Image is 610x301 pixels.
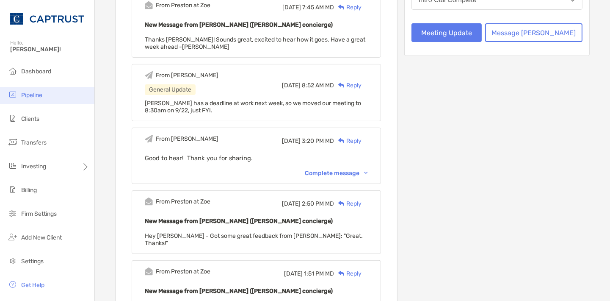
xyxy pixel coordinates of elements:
span: [DATE] [282,137,301,145]
b: New Message from [PERSON_NAME] ([PERSON_NAME] concierge) [145,287,333,295]
span: [DATE] [282,4,301,11]
img: Reply icon [338,83,345,88]
img: billing icon [8,184,18,195]
span: Good to hear! Thank you for sharing. [145,154,253,162]
img: Event icon [145,135,153,143]
span: 7:45 AM MD [302,4,334,11]
img: pipeline icon [8,89,18,100]
img: Reply icon [338,201,345,206]
div: From Preston at Zoe [156,198,210,205]
span: [DATE] [282,200,301,207]
img: Reply icon [338,5,345,10]
img: Event icon [145,268,153,276]
span: Get Help [21,281,44,289]
span: 1:51 PM MD [304,270,334,277]
img: dashboard icon [8,66,18,76]
img: investing icon [8,161,18,171]
span: Investing [21,163,46,170]
div: From [PERSON_NAME] [156,72,218,79]
div: Reply [334,3,362,12]
img: get-help icon [8,279,18,290]
img: firm-settings icon [8,208,18,218]
div: General Update [145,84,196,95]
div: Complete message [305,170,368,177]
img: transfers icon [8,137,18,147]
img: Chevron icon [364,172,368,174]
span: [PERSON_NAME] has a deadline at work next week, so we moved our meeting to 8:30am on 9/22, just FYI. [145,100,361,114]
span: Firm Settings [21,210,57,217]
img: clients icon [8,113,18,123]
img: CAPTRUST Logo [10,3,84,34]
div: From Preston at Zoe [156,2,210,9]
span: Settings [21,258,44,265]
span: [DATE] [284,270,303,277]
span: 3:20 PM MD [302,137,334,145]
div: Reply [334,137,362,145]
span: Transfers [21,139,47,146]
span: Billing [21,187,37,194]
img: add_new_client icon [8,232,18,242]
span: 2:50 PM MD [302,200,334,207]
img: Event icon [145,198,153,206]
div: From Preston at Zoe [156,268,210,275]
img: Reply icon [338,138,345,144]
div: From [PERSON_NAME] [156,135,218,142]
div: Reply [334,199,362,208]
img: Event icon [145,1,153,9]
span: [DATE] [282,82,301,89]
button: Message [PERSON_NAME] [485,23,582,42]
span: [PERSON_NAME]! [10,46,89,53]
span: 8:52 AM MD [302,82,334,89]
div: Reply [334,269,362,278]
span: Add New Client [21,234,62,241]
button: Meeting Update [411,23,482,42]
b: New Message from [PERSON_NAME] ([PERSON_NAME] concierge) [145,217,333,225]
img: Event icon [145,71,153,79]
b: New Message from [PERSON_NAME] ([PERSON_NAME] concierge) [145,21,333,28]
span: Clients [21,115,39,123]
div: Reply [334,81,362,90]
span: Thanks [PERSON_NAME]! Sounds great, excited to hear how it goes. Have a great week ahead -[PERSON... [145,36,365,50]
span: Hey [PERSON_NAME] - Got some great feedback from [PERSON_NAME]: "Great. Thanks!" [145,232,363,247]
img: Reply icon [338,271,345,276]
span: Pipeline [21,92,42,99]
span: Dashboard [21,68,51,75]
img: settings icon [8,256,18,266]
